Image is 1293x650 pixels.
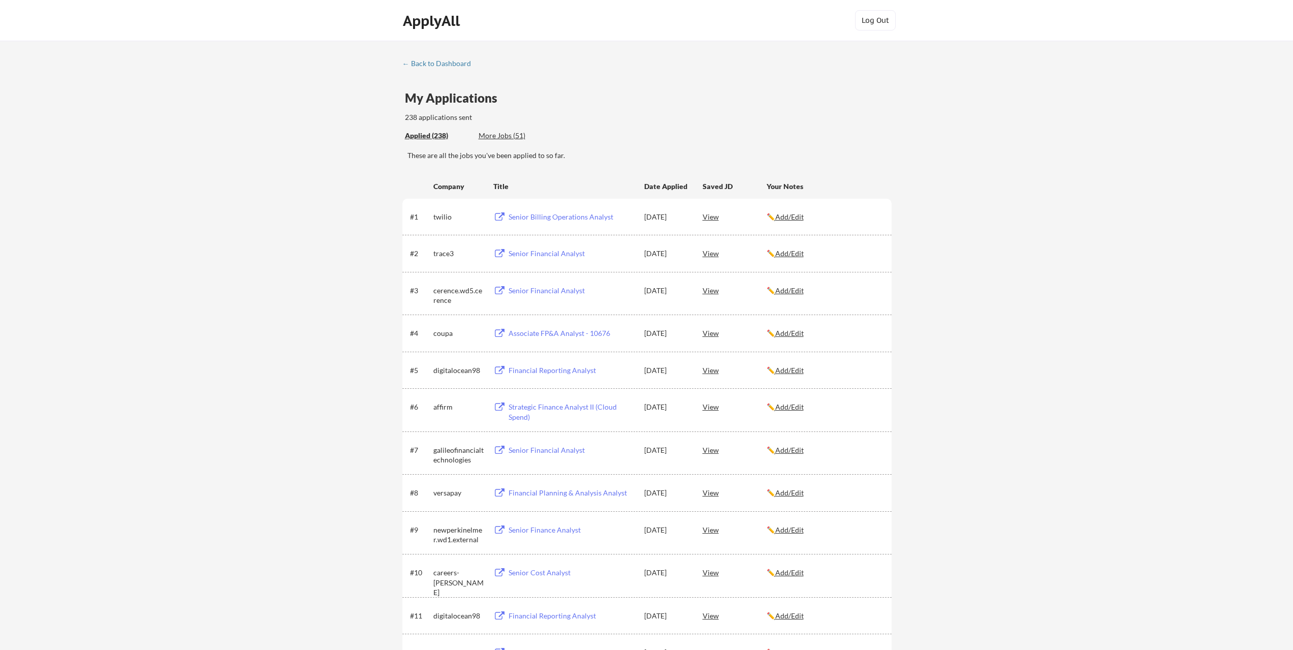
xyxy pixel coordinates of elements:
[479,131,553,141] div: More Jobs (51)
[405,112,602,122] div: 238 applications sent
[644,181,689,192] div: Date Applied
[775,286,804,295] u: Add/Edit
[703,397,767,416] div: View
[767,445,882,455] div: ✏️
[509,445,635,455] div: Senior Financial Analyst
[410,328,430,338] div: #4
[703,207,767,226] div: View
[703,563,767,581] div: View
[775,446,804,454] u: Add/Edit
[703,177,767,195] div: Saved JD
[433,181,484,192] div: Company
[433,328,484,338] div: coupa
[644,286,689,296] div: [DATE]
[703,281,767,299] div: View
[703,606,767,625] div: View
[509,212,635,222] div: Senior Billing Operations Analyst
[775,249,804,258] u: Add/Edit
[775,568,804,577] u: Add/Edit
[644,445,689,455] div: [DATE]
[767,402,882,412] div: ✏️
[775,212,804,221] u: Add/Edit
[767,525,882,535] div: ✏️
[410,488,430,498] div: #8
[703,441,767,459] div: View
[644,328,689,338] div: [DATE]
[644,611,689,621] div: [DATE]
[767,212,882,222] div: ✏️
[767,286,882,296] div: ✏️
[644,488,689,498] div: [DATE]
[402,59,479,70] a: ← Back to Dashboard
[775,488,804,497] u: Add/Edit
[410,445,430,455] div: #7
[410,212,430,222] div: #1
[644,568,689,578] div: [DATE]
[402,60,479,67] div: ← Back to Dashboard
[703,520,767,539] div: View
[767,365,882,376] div: ✏️
[405,131,471,141] div: These are all the jobs you've been applied to so far.
[410,611,430,621] div: #11
[644,525,689,535] div: [DATE]
[509,249,635,259] div: Senior Financial Analyst
[767,181,882,192] div: Your Notes
[509,286,635,296] div: Senior Financial Analyst
[479,131,553,141] div: These are job applications we think you'd be a good fit for, but couldn't apply you to automatica...
[644,402,689,412] div: [DATE]
[775,329,804,337] u: Add/Edit
[775,525,804,534] u: Add/Edit
[433,445,484,465] div: galileofinancialtechnologies
[767,611,882,621] div: ✏️
[703,483,767,502] div: View
[703,361,767,379] div: View
[410,525,430,535] div: #9
[403,12,463,29] div: ApplyAll
[509,365,635,376] div: Financial Reporting Analyst
[433,525,484,545] div: newperkinelmer.wd1.external
[433,402,484,412] div: affirm
[433,568,484,598] div: careers-[PERSON_NAME]
[433,488,484,498] div: versapay
[767,249,882,259] div: ✏️
[767,568,882,578] div: ✏️
[410,402,430,412] div: #6
[405,131,471,141] div: Applied (238)
[509,568,635,578] div: Senior Cost Analyst
[775,611,804,620] u: Add/Edit
[433,249,484,259] div: trace3
[644,249,689,259] div: [DATE]
[509,488,635,498] div: Financial Planning & Analysis Analyst
[493,181,635,192] div: Title
[433,212,484,222] div: twilio
[767,488,882,498] div: ✏️
[644,212,689,222] div: [DATE]
[509,328,635,338] div: Associate FP&A Analyst - 10676
[775,403,804,411] u: Add/Edit
[410,286,430,296] div: #3
[410,568,430,578] div: #10
[775,366,804,375] u: Add/Edit
[509,402,635,422] div: Strategic Finance Analyst II (Cloud Spend)
[433,611,484,621] div: digitalocean98
[410,249,430,259] div: #2
[433,365,484,376] div: digitalocean98
[703,324,767,342] div: View
[405,92,506,104] div: My Applications
[644,365,689,376] div: [DATE]
[509,525,635,535] div: Senior Finance Analyst
[509,611,635,621] div: Financial Reporting Analyst
[410,365,430,376] div: #5
[433,286,484,305] div: cerence.wd5.cerence
[703,244,767,262] div: View
[855,10,896,30] button: Log Out
[407,150,892,161] div: These are all the jobs you've been applied to so far.
[767,328,882,338] div: ✏️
